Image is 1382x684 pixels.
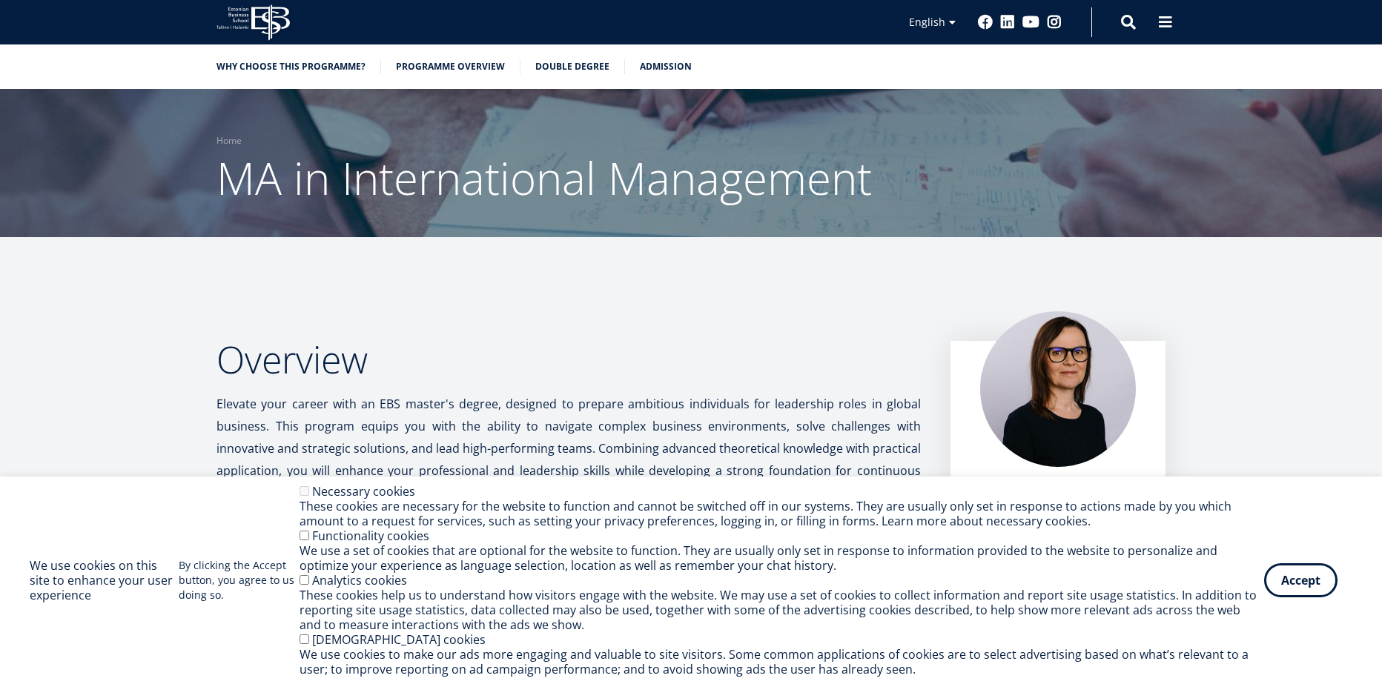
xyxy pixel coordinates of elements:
label: Functionality cookies [312,528,429,544]
label: Analytics cookies [312,572,407,588]
p: By clicking the Accept button, you agree to us doing so. [179,558,300,602]
a: Why choose this programme? [216,59,366,74]
a: Linkedin [1000,15,1015,30]
a: Programme overview [396,59,505,74]
a: Instagram [1047,15,1062,30]
span: MA in International Management [216,147,872,208]
div: These cookies help us to understand how visitors engage with the website. We may use a set of coo... [300,588,1264,632]
a: Admission [640,59,692,74]
h2: We use cookies on this site to enhance your user experience [30,558,179,602]
h2: Overview [216,341,921,378]
span: Elevate your career with an EBS master's degree, designed to prepare ambitious individuals for le... [216,396,921,501]
button: Accept [1264,563,1338,597]
a: Youtube [1022,15,1039,30]
label: Necessary cookies [312,483,415,499]
label: [DEMOGRAPHIC_DATA] cookies [312,631,486,648]
img: Piret Masso [980,311,1136,467]
a: Double Degree [535,59,609,74]
div: We use a set of cookies that are optional for the website to function. They are usually only set ... [300,543,1264,573]
div: We use cookies to make our ads more engaging and valuable to site visitors. Some common applicati... [300,647,1264,677]
a: Home [216,133,242,148]
div: These cookies are necessary for the website to function and cannot be switched off in our systems... [300,499,1264,528]
a: Facebook [978,15,993,30]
